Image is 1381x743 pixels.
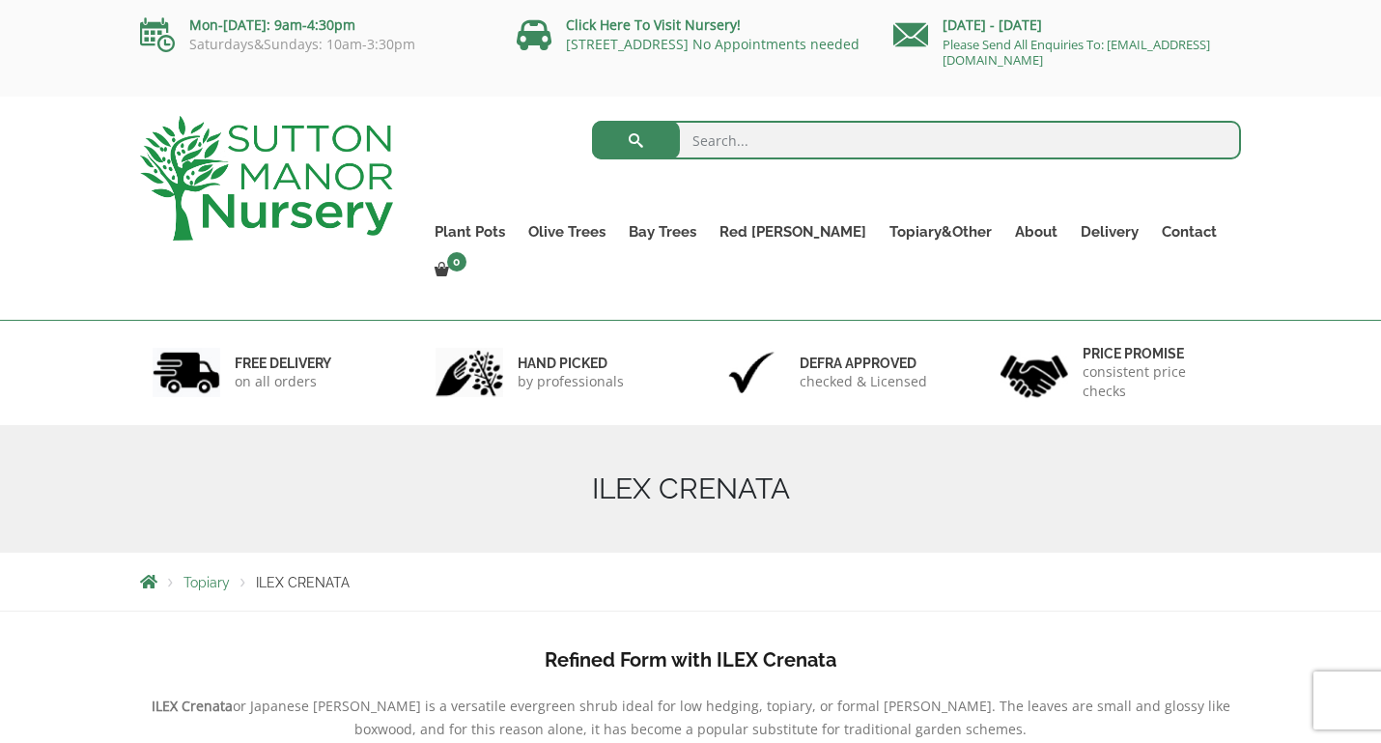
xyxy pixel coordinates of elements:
[1069,218,1150,245] a: Delivery
[447,252,466,271] span: 0
[1150,218,1228,245] a: Contact
[566,35,860,53] a: [STREET_ADDRESS] No Appointments needed
[140,116,393,241] img: logo
[617,218,708,245] a: Bay Trees
[1001,343,1068,402] img: 4.jpg
[256,575,350,590] span: ILEX CRENATA
[140,37,488,52] p: Saturdays&Sundays: 10am-3:30pm
[153,348,220,397] img: 1.jpg
[183,575,230,590] a: Topiary
[140,574,1241,589] nav: Breadcrumbs
[518,355,624,372] h6: hand picked
[800,372,927,391] p: checked & Licensed
[518,372,624,391] p: by professionals
[140,14,488,37] p: Mon-[DATE]: 9am-4:30pm
[545,648,836,672] b: Refined Form with ILEX Crenata
[423,257,472,284] a: 0
[233,697,1230,738] span: or Japanese [PERSON_NAME] is a versatile evergreen shrub ideal for low hedging, topiary, or forma...
[1083,362,1229,401] p: consistent price checks
[878,218,1003,245] a: Topiary&Other
[718,348,785,397] img: 3.jpg
[566,15,741,34] a: Click Here To Visit Nursery!
[943,36,1210,69] a: Please Send All Enquiries To: [EMAIL_ADDRESS][DOMAIN_NAME]
[235,372,331,391] p: on all orders
[517,218,617,245] a: Olive Trees
[140,472,1241,506] h1: ILEX CRENATA
[592,121,1242,159] input: Search...
[708,218,878,245] a: Red [PERSON_NAME]
[436,348,503,397] img: 2.jpg
[1003,218,1069,245] a: About
[893,14,1241,37] p: [DATE] - [DATE]
[423,218,517,245] a: Plant Pots
[152,697,233,715] b: ILEX Crenata
[800,355,927,372] h6: Defra approved
[235,355,331,372] h6: FREE DELIVERY
[1083,345,1229,362] h6: Price promise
